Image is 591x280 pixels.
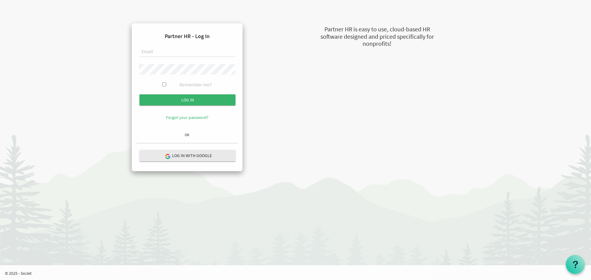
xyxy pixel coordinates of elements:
[165,153,170,159] img: google-logo.png
[137,133,238,137] h6: OR
[289,25,465,34] div: Partner HR is easy to use, cloud-based HR
[139,47,235,57] input: Email
[289,39,465,48] div: nonprofits!
[139,94,235,105] input: Log in
[5,270,591,276] p: © 2025 - Societ
[137,28,238,44] h4: Partner HR - Log In
[166,115,208,120] a: Forgot your password?
[289,32,465,41] div: software designed and priced specifically for
[179,81,212,88] label: Remember me?
[139,150,235,161] button: Log in with Google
